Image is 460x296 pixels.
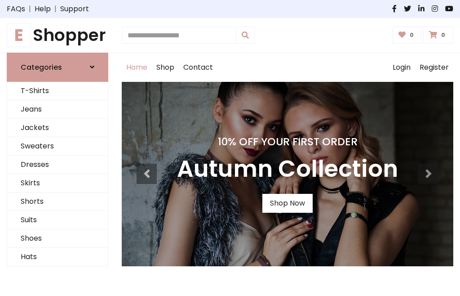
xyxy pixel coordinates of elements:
a: 0 [393,27,422,44]
span: 0 [407,31,416,39]
h4: 10% Off Your First Order [177,135,398,148]
a: Contact [179,53,217,82]
h3: Autumn Collection [177,155,398,183]
a: T-Shirts [7,82,108,100]
a: EShopper [7,25,108,45]
span: | [51,4,60,14]
a: Shoes [7,229,108,248]
span: 0 [439,31,447,39]
a: Categories [7,53,108,82]
a: FAQs [7,4,25,14]
a: Login [388,53,415,82]
a: Shop [152,53,179,82]
a: Support [60,4,89,14]
a: 0 [423,27,453,44]
a: Shop Now [262,194,313,213]
span: | [25,4,35,14]
a: Hats [7,248,108,266]
h1: Shopper [7,25,108,45]
a: Dresses [7,156,108,174]
a: Shorts [7,193,108,211]
a: Suits [7,211,108,229]
a: Help [35,4,51,14]
a: Skirts [7,174,108,193]
h6: Categories [21,63,62,72]
a: Register [415,53,453,82]
span: E [7,23,31,47]
a: Jackets [7,119,108,137]
a: Sweaters [7,137,108,156]
a: Home [122,53,152,82]
a: Jeans [7,100,108,119]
